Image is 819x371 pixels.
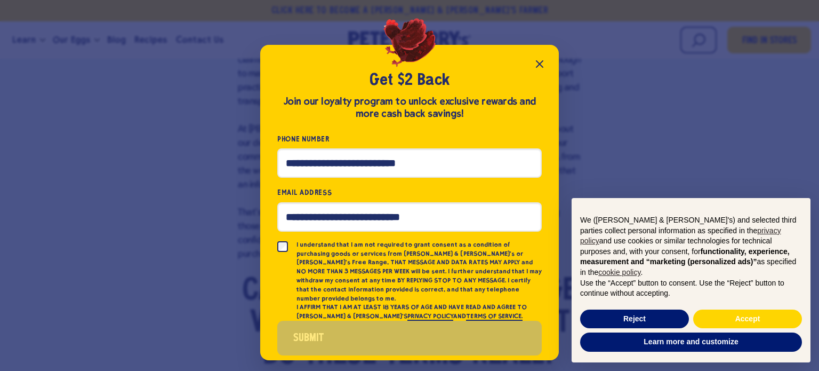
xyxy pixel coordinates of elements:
[277,241,288,252] input: I understand that I am not required to grant consent as a condition of purchasing goods or servic...
[277,70,542,91] h2: Get $2 Back
[529,53,550,75] button: Close popup
[277,133,542,145] label: Phone Number
[693,310,802,329] button: Accept
[277,321,542,356] button: Submit
[598,268,640,277] a: cookie policy
[563,190,819,371] div: Notice
[580,310,689,329] button: Reject
[296,303,542,321] p: I AFFIRM THAT I AM AT LEAST 18 YEARS OF AGE AND HAVE READ AND AGREE TO [PERSON_NAME] & [PERSON_NA...
[580,278,802,299] p: Use the “Accept” button to consent. Use the “Reject” button to continue without accepting.
[407,312,453,321] a: PRIVACY POLICY
[466,312,522,321] a: TERMS OF SERVICE.
[277,186,542,199] label: Email Address
[580,215,802,278] p: We ([PERSON_NAME] & [PERSON_NAME]'s) and selected third parties collect personal information as s...
[296,240,542,303] p: I understand that I am not required to grant consent as a condition of purchasing goods or servic...
[580,333,802,352] button: Learn more and customize
[277,96,542,120] div: Join our loyalty program to unlock exclusive rewards and more cash back savings!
